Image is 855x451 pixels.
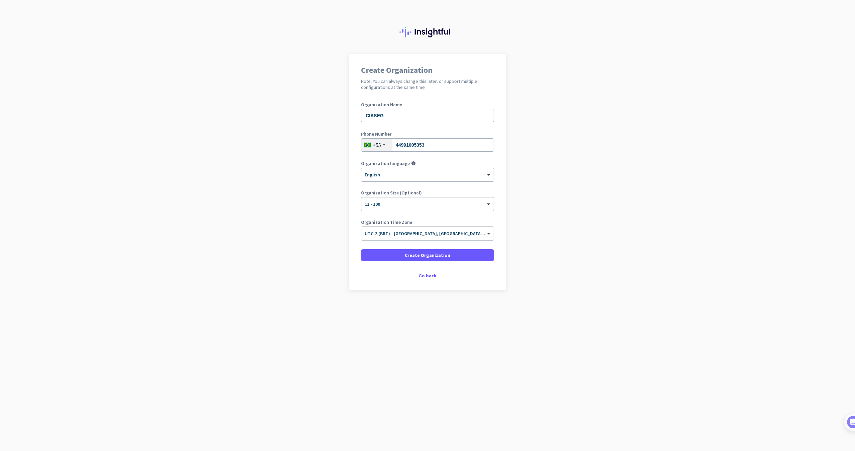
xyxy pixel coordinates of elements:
input: What is the name of your organization? [361,109,494,122]
label: Organization language [361,161,410,166]
label: Organization Size (Optional) [361,190,494,195]
button: Create Organization [361,249,494,261]
img: Insightful [399,27,456,37]
i: help [411,161,416,166]
span: Create Organization [405,252,450,259]
div: +55 [373,142,381,148]
div: Go back [361,273,494,278]
label: Phone Number [361,132,494,136]
input: 11 2345-6789 [361,138,494,152]
label: Organization Time Zone [361,220,494,224]
h2: Note: You can always change this later, or support multiple configurations at the same time [361,78,494,90]
h1: Create Organization [361,66,494,74]
label: Organization Name [361,102,494,107]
